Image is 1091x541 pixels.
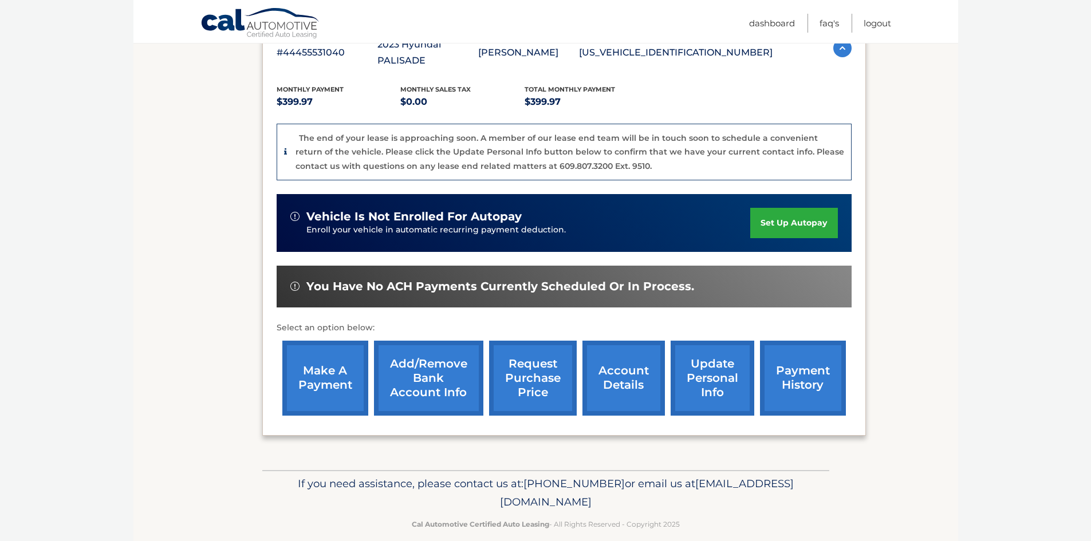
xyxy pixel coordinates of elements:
p: If you need assistance, please contact us at: or email us at [270,475,822,511]
a: FAQ's [820,14,839,33]
a: payment history [760,341,846,416]
span: Total Monthly Payment [525,85,615,93]
p: Select an option below: [277,321,852,335]
img: accordion-active.svg [833,39,852,57]
span: vehicle is not enrolled for autopay [306,210,522,224]
p: $399.97 [525,94,649,110]
p: [PERSON_NAME] [478,45,579,61]
span: Monthly Payment [277,85,344,93]
img: alert-white.svg [290,212,300,221]
a: Dashboard [749,14,795,33]
a: Cal Automotive [200,7,321,41]
p: 2023 Hyundai PALISADE [377,37,478,69]
p: [US_VEHICLE_IDENTIFICATION_NUMBER] [579,45,773,61]
p: - All Rights Reserved - Copyright 2025 [270,518,822,530]
a: Add/Remove bank account info [374,341,483,416]
a: account details [582,341,665,416]
p: #44455531040 [277,45,377,61]
p: $0.00 [400,94,525,110]
img: alert-white.svg [290,282,300,291]
p: $399.97 [277,94,401,110]
span: You have no ACH payments currently scheduled or in process. [306,279,694,294]
a: update personal info [671,341,754,416]
p: Enroll your vehicle in automatic recurring payment deduction. [306,224,751,236]
a: request purchase price [489,341,577,416]
span: [PHONE_NUMBER] [523,477,625,490]
p: The end of your lease is approaching soon. A member of our lease end team will be in touch soon t... [296,133,844,171]
a: make a payment [282,341,368,416]
strong: Cal Automotive Certified Auto Leasing [412,520,549,528]
span: Monthly sales Tax [400,85,471,93]
a: set up autopay [750,208,837,238]
a: Logout [864,14,891,33]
